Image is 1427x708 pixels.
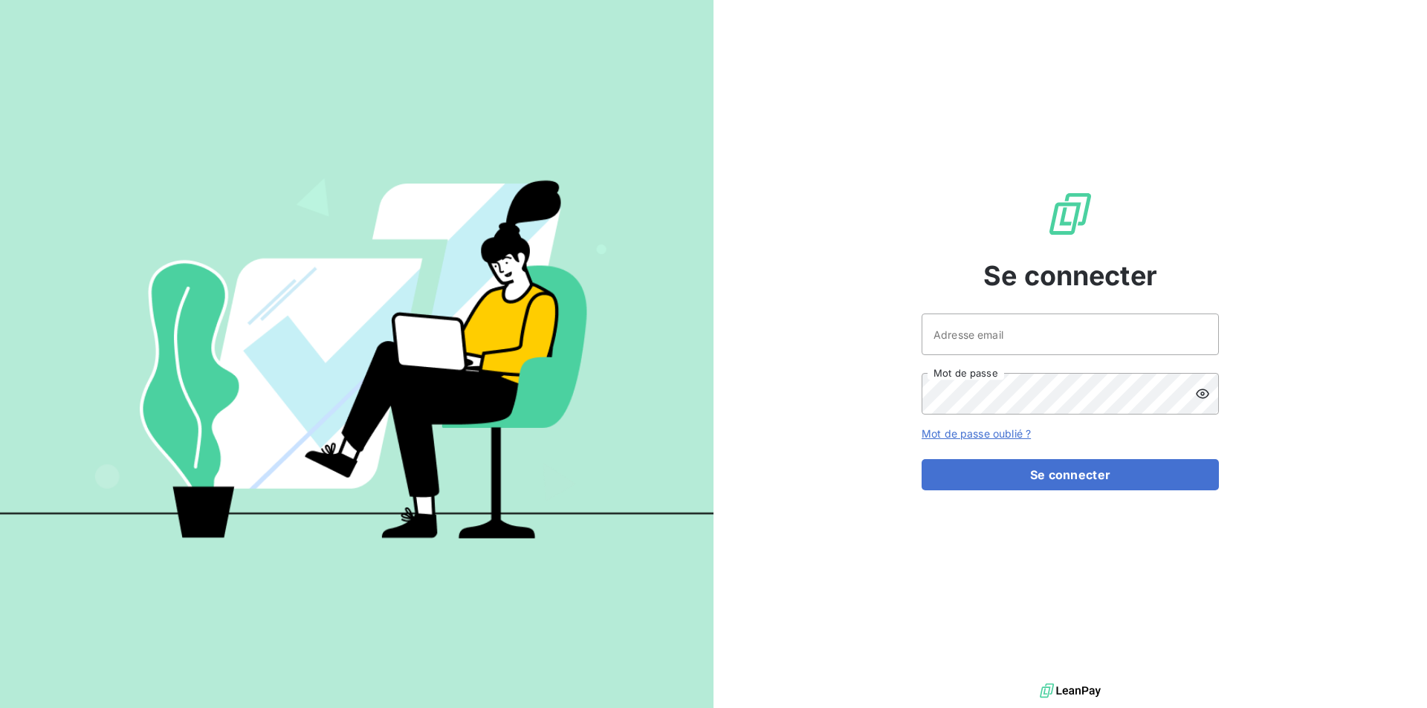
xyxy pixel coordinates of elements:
[1040,680,1101,702] img: logo
[922,314,1219,355] input: placeholder
[922,427,1031,440] a: Mot de passe oublié ?
[1046,190,1094,238] img: Logo LeanPay
[983,256,1157,296] span: Se connecter
[922,459,1219,490] button: Se connecter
